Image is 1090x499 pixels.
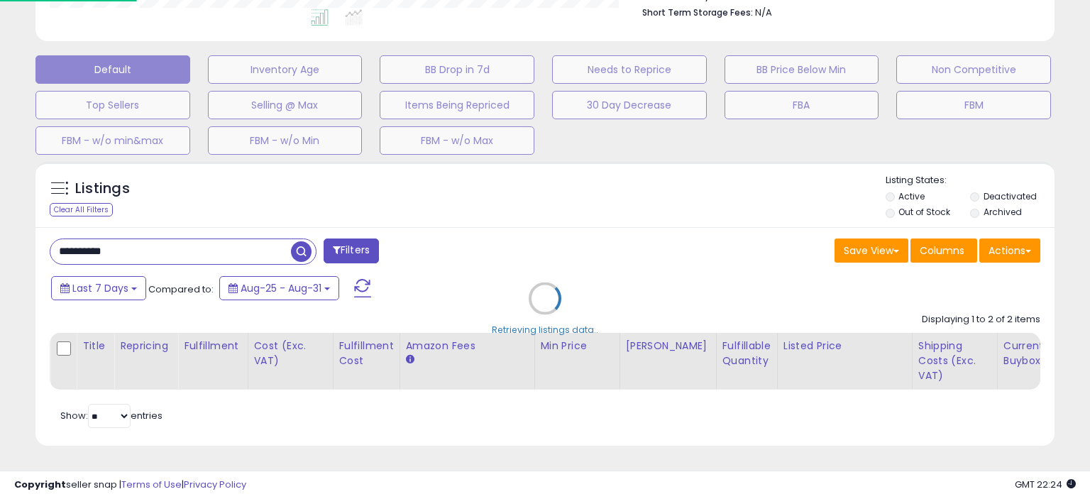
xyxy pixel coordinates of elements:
[14,478,66,491] strong: Copyright
[35,126,190,155] button: FBM - w/o min&max
[725,91,879,119] button: FBA
[552,91,707,119] button: 30 Day Decrease
[35,55,190,84] button: Default
[492,323,598,336] div: Retrieving listings data..
[725,55,879,84] button: BB Price Below Min
[642,6,753,18] b: Short Term Storage Fees:
[208,91,363,119] button: Selling @ Max
[14,478,246,492] div: seller snap | |
[380,126,534,155] button: FBM - w/o Max
[380,91,534,119] button: Items Being Repriced
[380,55,534,84] button: BB Drop in 7d
[552,55,707,84] button: Needs to Reprice
[896,55,1051,84] button: Non Competitive
[208,126,363,155] button: FBM - w/o Min
[755,6,772,19] span: N/A
[121,478,182,491] a: Terms of Use
[896,91,1051,119] button: FBM
[208,55,363,84] button: Inventory Age
[35,91,190,119] button: Top Sellers
[184,478,246,491] a: Privacy Policy
[1015,478,1076,491] span: 2025-09-8 22:24 GMT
